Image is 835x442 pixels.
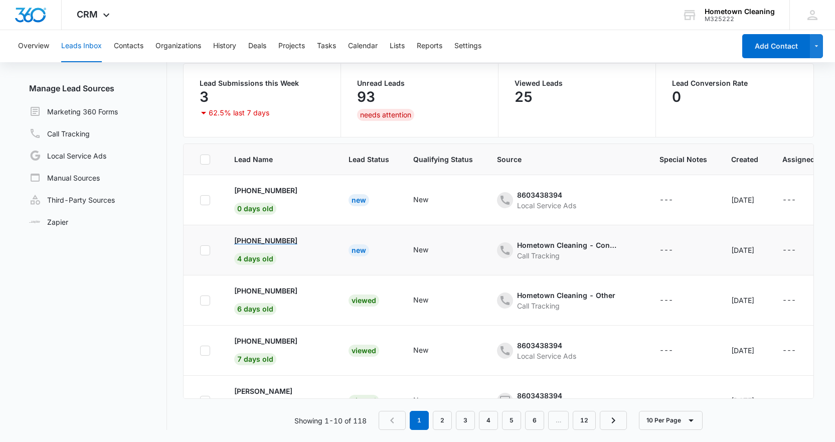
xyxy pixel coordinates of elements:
div: --- [659,194,673,206]
div: --- [782,395,796,407]
h3: Manage Lead Sources [21,82,167,94]
div: Call Tracking [517,301,615,311]
a: [PHONE_NUMBER]7 days old [234,336,324,363]
div: 8603438394 [517,340,576,351]
span: Lead Status [349,154,389,165]
p: [PHONE_NUMBER] [234,235,297,246]
p: Unread Leads [357,80,482,87]
div: [DATE] [731,345,758,356]
span: Qualifying Status [413,154,473,165]
span: Created [731,154,758,165]
a: [PHONE_NUMBER]4 days old [234,235,324,263]
div: New [413,194,428,205]
span: Source [497,154,635,165]
div: --- [659,395,673,407]
div: --- [659,244,673,256]
div: - - Select to Edit Field [413,244,446,256]
button: Contacts [114,30,143,62]
div: --- [659,345,673,357]
div: Local Service Ads [517,351,576,361]
div: - - Select to Edit Field [413,345,446,357]
button: Overview [18,30,49,62]
p: [PHONE_NUMBER] [234,285,297,296]
button: Organizations [155,30,201,62]
nav: Pagination [379,411,627,430]
div: 8603438394 [517,390,576,401]
div: - - Select to Edit Field [782,345,814,357]
button: Projects [278,30,305,62]
em: 1 [410,411,429,430]
span: Special Notes [659,154,707,165]
div: --- [782,345,796,357]
div: - - Select to Edit Field [497,290,633,311]
div: New [413,345,428,355]
div: New [349,244,369,256]
a: Next Page [600,411,627,430]
div: - - Select to Edit Field [497,390,594,411]
div: - - Select to Edit Field [659,244,691,256]
a: Viewed [349,396,379,405]
a: [PHONE_NUMBER]6 days old [234,285,324,313]
div: --- [659,294,673,307]
div: New [349,194,369,206]
p: [PHONE_NUMBER] [234,336,297,346]
p: [PHONE_NUMBER] [234,185,297,196]
div: - - Select to Edit Field [659,294,691,307]
div: --- [782,194,796,206]
a: Page 4 [479,411,498,430]
p: Viewed Leads [515,80,639,87]
span: CRM [77,9,98,20]
button: Reports [417,30,442,62]
span: Lead Name [234,154,324,165]
p: 3 [200,89,209,105]
a: Local Service Ads [29,150,106,162]
a: Marketing 360 Forms [29,105,118,117]
div: needs attention [357,109,414,121]
p: 62.5% last 7 days [209,109,269,116]
div: New [413,244,428,255]
div: - - Select to Edit Field [413,395,446,407]
div: Hometown Cleaning - Other [517,290,615,301]
a: Page 12 [573,411,596,430]
div: 8603438394 [517,190,576,200]
div: Viewed [349,294,379,307]
div: Call Tracking [517,250,617,261]
button: Add Contact [742,34,810,58]
span: 6 days old [234,303,276,315]
a: Page 2 [433,411,452,430]
div: Local Service Ads [517,200,576,211]
div: New [413,294,428,305]
a: Third-Party Sources [29,194,115,206]
div: - - Select to Edit Field [413,294,446,307]
p: 25 [515,89,533,105]
button: Settings [454,30,481,62]
span: 4 days old [234,253,276,265]
div: Viewed [349,395,379,407]
div: - - Select to Edit Field [497,240,635,261]
span: Assigned To [782,154,825,165]
p: [PERSON_NAME] [234,386,292,396]
a: New [349,196,369,204]
div: [DATE] [731,195,758,205]
a: Viewed [349,346,379,355]
button: Leads Inbox [61,30,102,62]
a: Page 5 [502,411,521,430]
div: - - Select to Edit Field [497,340,594,361]
div: - - Select to Edit Field [659,194,691,206]
div: - - Select to Edit Field [413,194,446,206]
p: Lead Conversion Rate [672,80,797,87]
a: Manual Sources [29,172,100,184]
button: Tasks [317,30,336,62]
button: Deals [248,30,266,62]
a: Zapier [29,217,68,227]
div: - - Select to Edit Field [659,345,691,357]
div: - - Select to Edit Field [659,395,691,407]
div: - - Select to Edit Field [782,395,814,407]
span: 0 days old [234,203,276,215]
div: - - Select to Edit Field [497,190,594,211]
div: account id [705,16,775,23]
div: account name [705,8,775,16]
button: 10 Per Page [639,411,703,430]
a: [PHONE_NUMBER]0 days old [234,185,324,213]
a: [PERSON_NAME]7 days old [234,386,324,413]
